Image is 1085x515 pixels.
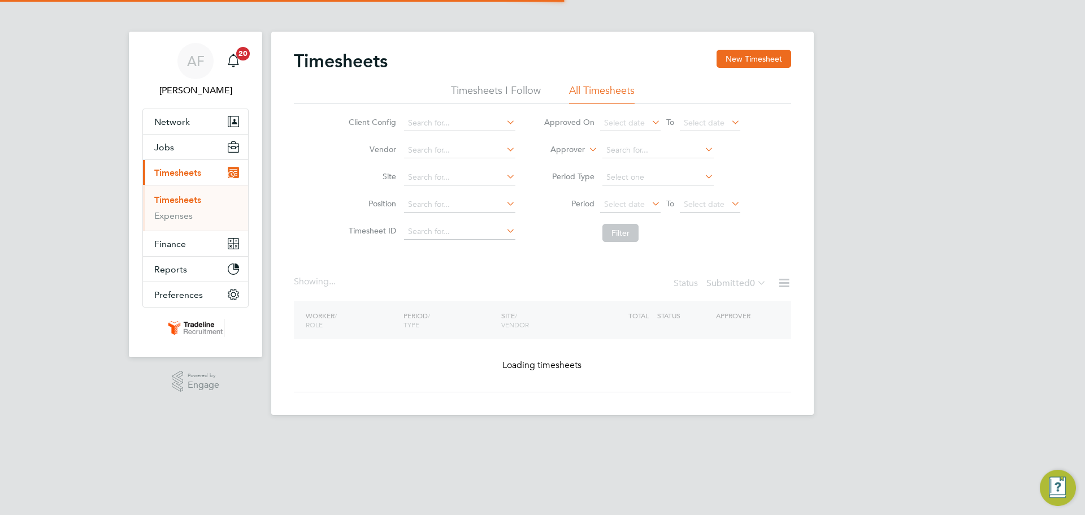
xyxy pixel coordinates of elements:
[404,142,515,158] input: Search for...
[143,257,248,282] button: Reports
[187,54,205,68] span: AF
[143,282,248,307] button: Preferences
[154,264,187,275] span: Reports
[143,185,248,231] div: Timesheets
[154,289,203,300] span: Preferences
[717,50,791,68] button: New Timesheet
[404,115,515,131] input: Search for...
[329,276,336,287] span: ...
[129,32,262,357] nav: Main navigation
[294,50,388,72] h2: Timesheets
[154,116,190,127] span: Network
[345,226,396,236] label: Timesheet ID
[544,117,594,127] label: Approved On
[222,43,245,79] a: 20
[294,276,338,288] div: Showing
[143,160,248,185] button: Timesheets
[604,118,645,128] span: Select date
[706,278,766,289] label: Submitted
[154,210,193,221] a: Expenses
[604,199,645,209] span: Select date
[143,135,248,159] button: Jobs
[154,167,201,178] span: Timesheets
[142,43,249,97] a: AF[PERSON_NAME]
[1040,470,1076,506] button: Engage Resource Center
[663,196,678,211] span: To
[544,171,594,181] label: Period Type
[602,224,639,242] button: Filter
[674,276,769,292] div: Status
[404,170,515,185] input: Search for...
[602,142,714,158] input: Search for...
[602,170,714,185] input: Select one
[154,142,174,153] span: Jobs
[345,144,396,154] label: Vendor
[154,239,186,249] span: Finance
[345,171,396,181] label: Site
[154,194,201,205] a: Timesheets
[188,371,219,380] span: Powered by
[345,117,396,127] label: Client Config
[404,197,515,213] input: Search for...
[172,371,220,392] a: Powered byEngage
[188,380,219,390] span: Engage
[236,47,250,60] span: 20
[663,115,678,129] span: To
[684,199,724,209] span: Select date
[142,319,249,337] a: Go to home page
[345,198,396,209] label: Position
[143,109,248,134] button: Network
[166,319,225,337] img: tradelinerecruitment-logo-retina.png
[750,278,755,289] span: 0
[143,231,248,256] button: Finance
[684,118,724,128] span: Select date
[544,198,594,209] label: Period
[569,84,635,104] li: All Timesheets
[404,224,515,240] input: Search for...
[534,144,585,155] label: Approver
[142,84,249,97] span: Archie Flavell
[451,84,541,104] li: Timesheets I Follow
